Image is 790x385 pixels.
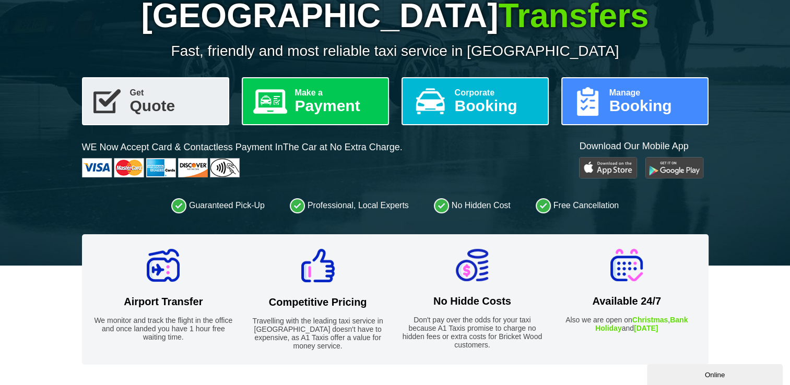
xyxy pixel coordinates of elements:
h2: No Hidde Costs [401,295,544,307]
li: Guaranteed Pick-Up [171,198,265,213]
span: Corporate [455,89,539,97]
a: ManageBooking [561,77,709,125]
h2: Competitive Pricing [246,296,389,308]
span: Manage [609,89,699,97]
a: GetQuote [82,77,229,125]
p: Fast, friendly and most reliable taxi service in [GEOGRAPHIC_DATA] [82,43,709,59]
p: Don't pay over the odds for your taxi because A1 Taxis promise to charge no hidden fees or extra ... [401,316,544,349]
strong: [DATE] [634,324,658,332]
li: No Hidden Cost [434,198,511,213]
strong: Bank Holiday [595,316,688,332]
img: Play Store [579,157,637,178]
span: Get [130,89,220,97]
h2: Available 24/7 [556,295,698,307]
a: Make aPayment [242,77,389,125]
img: Google Play [645,157,703,178]
iframe: chat widget [647,362,785,385]
p: Travelling with the leading taxi service in [GEOGRAPHIC_DATA] doesn't have to expensive, as A1 Ta... [246,317,389,350]
h2: Airport Transfer [92,296,235,308]
p: Also we are open on , and [556,316,698,332]
p: We monitor and track the flight in the office and once landed you have 1 hour free waiting time. [92,316,235,341]
img: Cards [82,158,240,177]
li: Free Cancellation [536,198,619,213]
strong: Christmas [632,316,668,324]
img: Competitive Pricing Icon [301,249,335,282]
img: Airport Transfer Icon [147,249,180,282]
a: CorporateBooking [402,77,549,125]
li: Professional, Local Experts [290,198,409,213]
p: Download Our Mobile App [579,140,708,153]
span: The Car at No Extra Charge. [283,142,403,152]
img: Available 24/7 Icon [610,249,643,281]
img: No Hidde Costs Icon [456,249,488,281]
p: WE Now Accept Card & Contactless Payment In [82,141,403,154]
span: Make a [295,89,380,97]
